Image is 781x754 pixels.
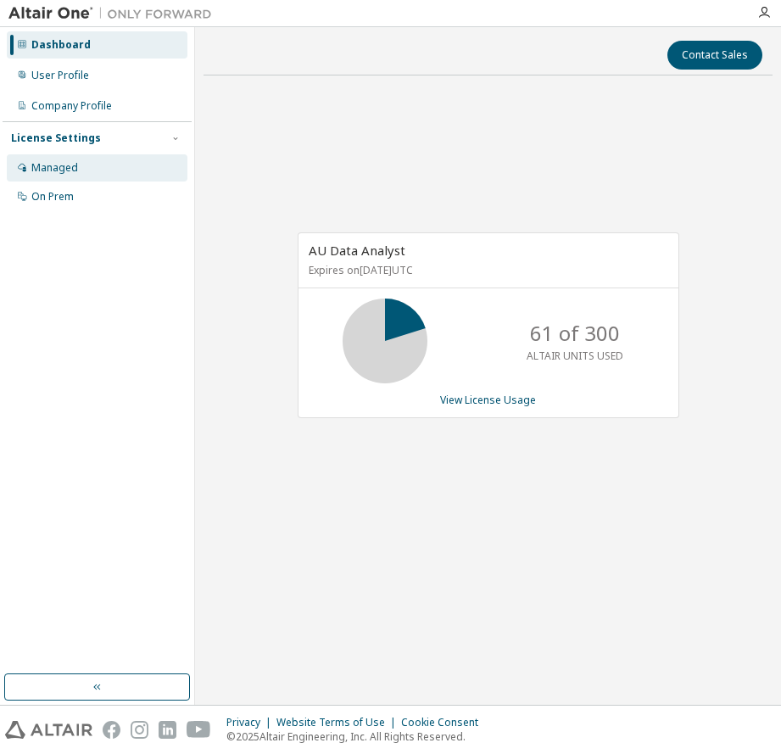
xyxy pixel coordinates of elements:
[401,716,488,729] div: Cookie Consent
[8,5,220,22] img: Altair One
[667,41,762,70] button: Contact Sales
[31,161,78,175] div: Managed
[5,721,92,739] img: altair_logo.svg
[226,729,488,744] p: © 2025 Altair Engineering, Inc. All Rights Reserved.
[187,721,211,739] img: youtube.svg
[103,721,120,739] img: facebook.svg
[226,716,276,729] div: Privacy
[276,716,401,729] div: Website Terms of Use
[11,131,101,145] div: License Settings
[527,349,623,363] p: ALTAIR UNITS USED
[159,721,176,739] img: linkedin.svg
[131,721,148,739] img: instagram.svg
[31,99,112,113] div: Company Profile
[309,263,664,277] p: Expires on [DATE] UTC
[31,38,91,52] div: Dashboard
[31,69,89,82] div: User Profile
[440,393,536,407] a: View License Usage
[31,190,74,204] div: On Prem
[530,319,620,348] p: 61 of 300
[309,242,405,259] span: AU Data Analyst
